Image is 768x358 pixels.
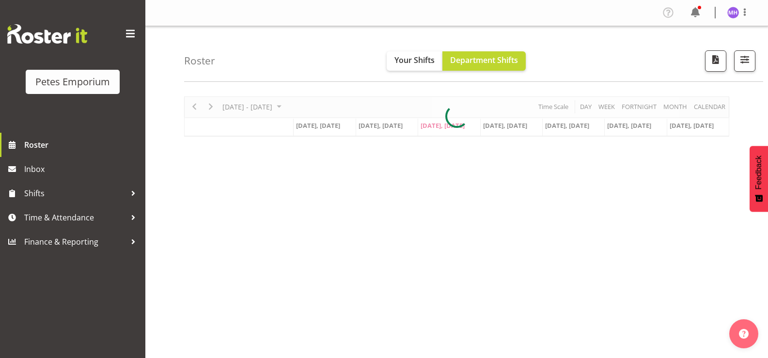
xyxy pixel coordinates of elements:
span: Department Shifts [450,55,518,65]
img: Rosterit website logo [7,24,87,44]
span: Inbox [24,162,141,176]
div: Petes Emporium [35,75,110,89]
button: Feedback - Show survey [750,146,768,212]
img: help-xxl-2.png [739,329,749,339]
h4: Roster [184,55,215,66]
span: Your Shifts [394,55,435,65]
span: Shifts [24,186,126,201]
button: Your Shifts [387,51,442,71]
button: Department Shifts [442,51,526,71]
button: Filter Shifts [734,50,755,72]
span: Roster [24,138,141,152]
span: Time & Attendance [24,210,126,225]
button: Download a PDF of the roster according to the set date range. [705,50,726,72]
span: Finance & Reporting [24,234,126,249]
span: Feedback [754,156,763,189]
img: mackenzie-halford4471.jpg [727,7,739,18]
